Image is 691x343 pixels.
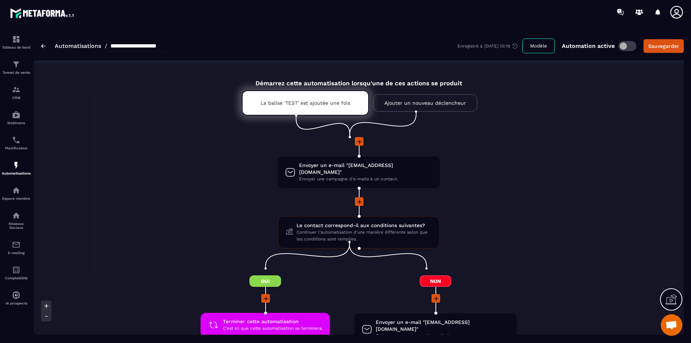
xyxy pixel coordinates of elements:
a: Automatisations [55,42,101,49]
a: social-networksocial-networkRéseaux Sociaux [2,206,31,235]
button: Modèle [523,39,555,53]
p: Tableau de bord [2,45,31,49]
a: automationsautomationsAutomatisations [2,155,31,181]
a: accountantaccountantComptabilité [2,260,31,285]
img: email [12,240,21,249]
img: logo [10,6,75,19]
a: automationsautomationsWebinaire [2,105,31,130]
img: automations [12,161,21,170]
p: IA prospects [2,301,31,305]
img: scheduler [12,136,21,144]
a: formationformationTunnel de vente [2,55,31,80]
div: Démarrez cette automatisation lorsqu'une de ces actions se produit [224,71,494,87]
p: Espace membre [2,197,31,200]
img: formation [12,60,21,69]
p: Comptabilité [2,276,31,280]
span: Non [420,275,451,287]
p: E-mailing [2,251,31,255]
span: C'est ici que cette automatisation se terminera. [223,325,323,332]
a: Ajouter un nouveau déclencheur [373,94,477,112]
span: Terminer cette automatisation [223,318,323,325]
span: Continuer l'automatisation d'une manière différente selon que les conditions sont remplies. [297,229,432,243]
span: Le contact correspond-il aux conditions suivantes? [297,222,432,229]
p: Webinaire [2,121,31,125]
p: La balise 'TEST' est ajoutée une fois [261,100,350,106]
img: accountant [12,266,21,274]
p: [DATE] 10:19 [484,44,510,49]
a: emailemailE-mailing [2,235,31,260]
a: formationformationCRM [2,80,31,105]
span: / [105,42,107,49]
span: Envoyer un e-mail "[EMAIL_ADDRESS][DOMAIN_NAME]" [376,319,509,333]
a: formationformationTableau de bord [2,30,31,55]
span: Envoyer une campagne d'e-mails à un contact. [376,333,509,339]
span: Envoyer un e-mail "[EMAIL_ADDRESS][DOMAIN_NAME]" [299,162,433,176]
p: Réseaux Sociaux [2,222,31,230]
button: Sauvegarder [643,39,684,53]
p: CRM [2,96,31,100]
img: automations [12,291,21,299]
a: automationsautomationsEspace membre [2,181,31,206]
p: Automation active [562,42,615,49]
img: automations [12,186,21,195]
span: Envoyer une campagne d'e-mails à un contact. [299,176,433,182]
p: Tunnel de vente [2,71,31,75]
span: Oui [249,275,281,287]
div: Sauvegarder [648,42,679,50]
a: Ouvrir le chat [661,314,682,336]
p: Planificateur [2,146,31,150]
p: Automatisations [2,171,31,175]
div: Enregistré à [457,43,523,49]
a: schedulerschedulerPlanificateur [2,130,31,155]
img: social-network [12,211,21,220]
img: formation [12,35,21,44]
img: arrow [41,44,46,48]
img: formation [12,85,21,94]
img: automations [12,110,21,119]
